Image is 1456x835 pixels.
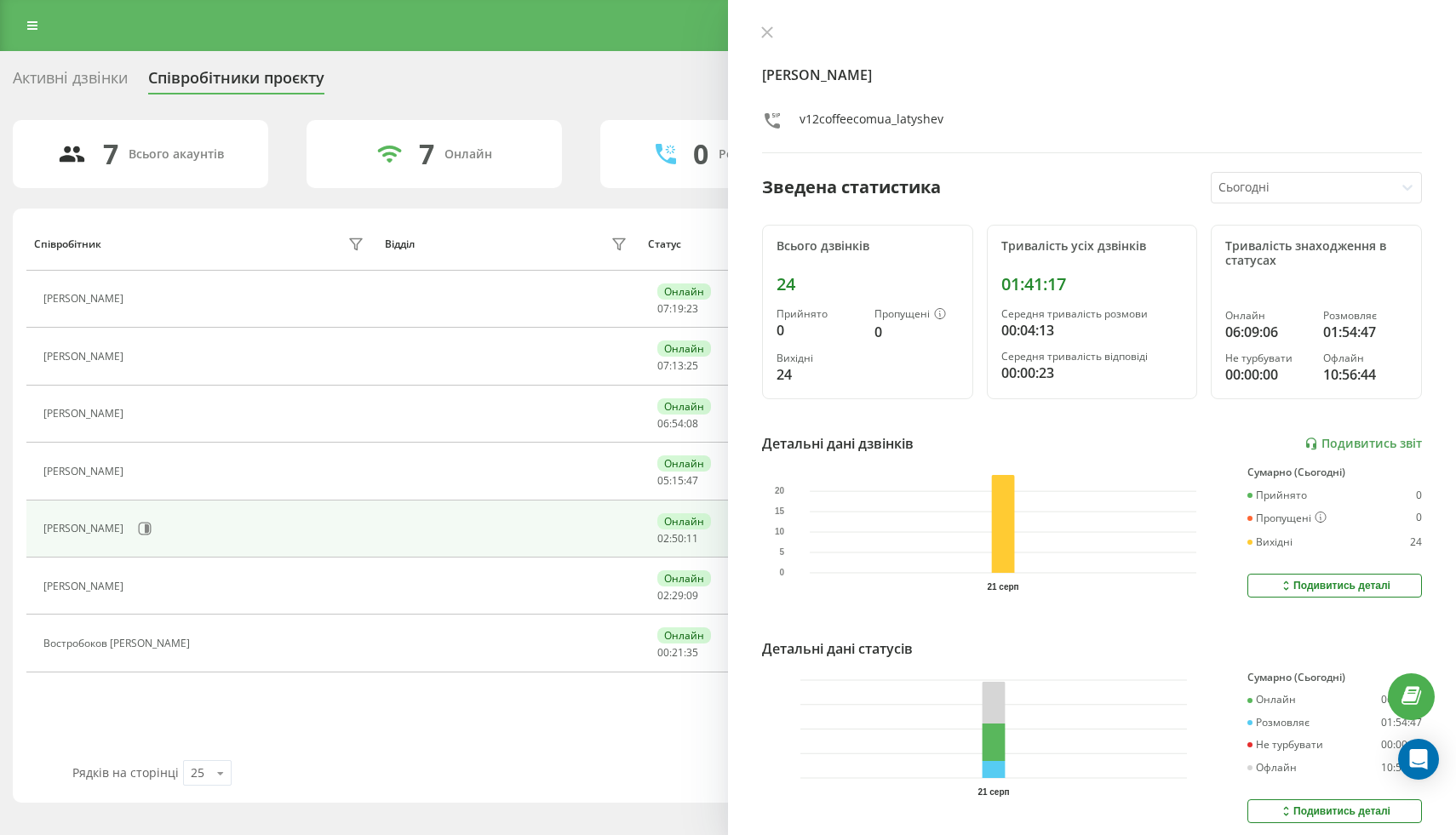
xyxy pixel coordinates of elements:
div: Сумарно (Сьогодні) [1247,672,1422,683]
div: 0 [874,322,959,342]
div: Відділ [385,238,415,250]
div: Середня тривалість розмови [1001,308,1184,320]
div: 0 [1416,489,1422,501]
div: : : [657,360,698,372]
div: 01:54:47 [1323,322,1407,342]
div: Востробоков [PERSON_NAME] [43,638,194,649]
div: Онлайн [657,340,711,357]
div: [PERSON_NAME] [43,466,128,478]
span: 08 [686,416,698,431]
span: 07 [657,358,669,373]
div: 7 [419,138,434,170]
span: 06 [657,416,669,431]
div: [PERSON_NAME] [43,351,128,363]
div: Подивитись деталі [1279,579,1390,592]
div: Активні дзвінки [13,69,128,95]
div: 00:00:00 [1225,364,1310,385]
span: 29 [672,588,684,603]
text: 21 серп [988,582,1019,592]
div: 10:56:44 [1381,762,1422,774]
div: Онлайн [657,513,711,529]
span: 25 [686,358,698,373]
div: 00:00:23 [1001,363,1184,383]
h4: [PERSON_NAME] [762,65,1422,85]
div: Офлайн [1247,762,1297,774]
div: Онлайн [444,147,492,162]
div: Онлайн [657,283,711,300]
div: 01:41:17 [1001,274,1184,295]
div: [PERSON_NAME] [43,580,128,592]
span: 07 [657,301,669,316]
div: Онлайн [657,570,711,586]
span: 05 [657,473,669,488]
div: 24 [777,364,861,385]
text: 5 [780,548,785,558]
div: Всього акаунтів [129,147,224,162]
div: Пропущені [874,308,959,322]
span: 11 [686,531,698,546]
div: Open Intercom Messenger [1398,739,1439,780]
div: 00:00:00 [1381,739,1422,751]
div: Розмовляють [719,147,801,162]
div: Тривалість знаходження в статусах [1225,239,1407,268]
div: Детальні дані статусів [762,638,913,659]
div: Онлайн [1225,310,1310,322]
div: Детальні дані дзвінків [762,433,914,454]
div: 0 [1416,512,1422,525]
div: Співробітники проєкту [148,69,324,95]
div: 06:09:06 [1225,322,1310,342]
div: [PERSON_NAME] [43,408,128,420]
div: Онлайн [1247,694,1296,706]
div: Зведена статистика [762,174,941,200]
text: 0 [780,569,785,578]
div: Подивитись деталі [1279,804,1390,818]
div: Всього дзвінків [777,239,959,254]
div: : : [657,590,698,602]
span: 00 [657,645,669,660]
div: 06:09:06 [1381,694,1422,706]
div: 01:54:47 [1381,717,1422,729]
span: 15 [672,473,684,488]
span: 02 [657,588,669,603]
div: : : [657,647,698,659]
span: 50 [672,531,684,546]
div: 25 [191,764,204,781]
div: 00:04:13 [1001,320,1184,340]
div: [PERSON_NAME] [43,293,128,305]
span: 13 [672,358,684,373]
text: 10 [775,528,785,537]
span: 54 [672,416,684,431]
div: : : [657,303,698,315]
span: 35 [686,645,698,660]
text: 15 [775,507,785,517]
button: Подивитись деталі [1247,799,1422,823]
div: Прийнято [1247,489,1307,501]
div: 24 [777,274,959,295]
button: Подивитись деталі [1247,574,1422,598]
div: 10:56:44 [1323,364,1407,385]
div: Не турбувати [1247,739,1323,751]
span: 19 [672,301,684,316]
span: 02 [657,531,669,546]
div: v12coffeecomua_latyshev [800,111,943,135]
div: Пропущені [1247,512,1327,525]
div: Середня тривалість відповіді [1001,351,1184,363]
div: Прийнято [777,308,861,320]
div: Сумарно (Сьогодні) [1247,466,1422,478]
div: Розмовляє [1323,310,1407,322]
div: Онлайн [657,627,711,643]
text: 20 [775,487,785,496]
div: 0 [777,320,861,340]
span: Рядків на сторінці [72,764,179,781]
div: Співробітник [34,238,101,250]
div: : : [657,418,698,430]
div: : : [657,533,698,545]
div: Не турбувати [1225,352,1310,364]
div: Вихідні [777,352,861,364]
a: Подивитись звіт [1304,437,1422,451]
div: 7 [103,138,118,170]
div: Вихідні [1247,536,1293,548]
div: Статус [648,238,681,250]
div: [PERSON_NAME] [43,523,128,535]
div: 0 [693,138,708,170]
